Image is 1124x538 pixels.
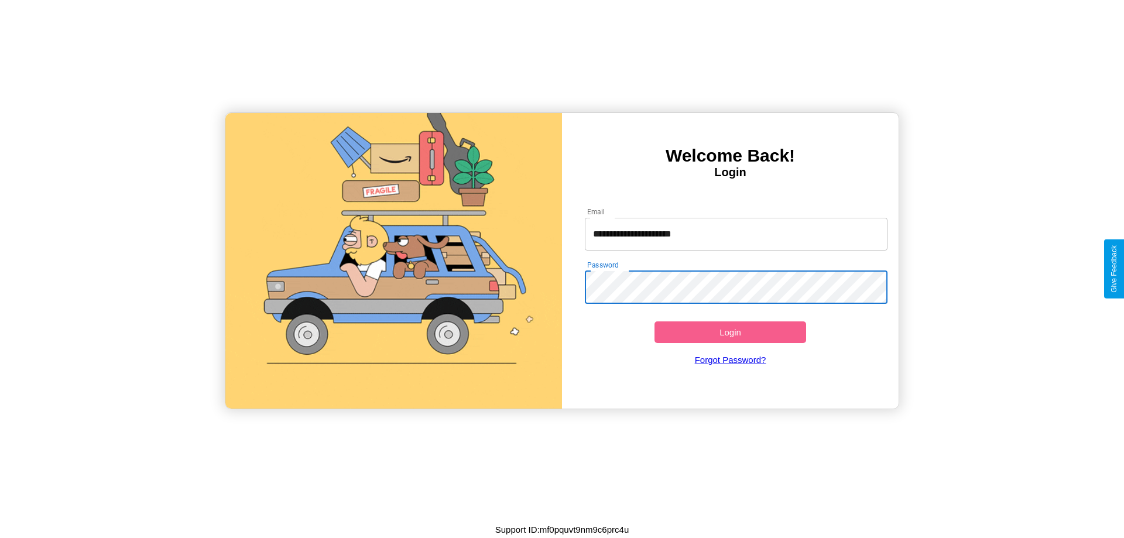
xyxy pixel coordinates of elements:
[495,522,629,537] p: Support ID: mf0pquvt9nm9c6prc4u
[562,166,899,179] h4: Login
[579,343,882,376] a: Forgot Password?
[562,146,899,166] h3: Welcome Back!
[587,260,618,270] label: Password
[225,113,562,409] img: gif
[1110,245,1118,293] div: Give Feedback
[587,207,605,217] label: Email
[654,321,806,343] button: Login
